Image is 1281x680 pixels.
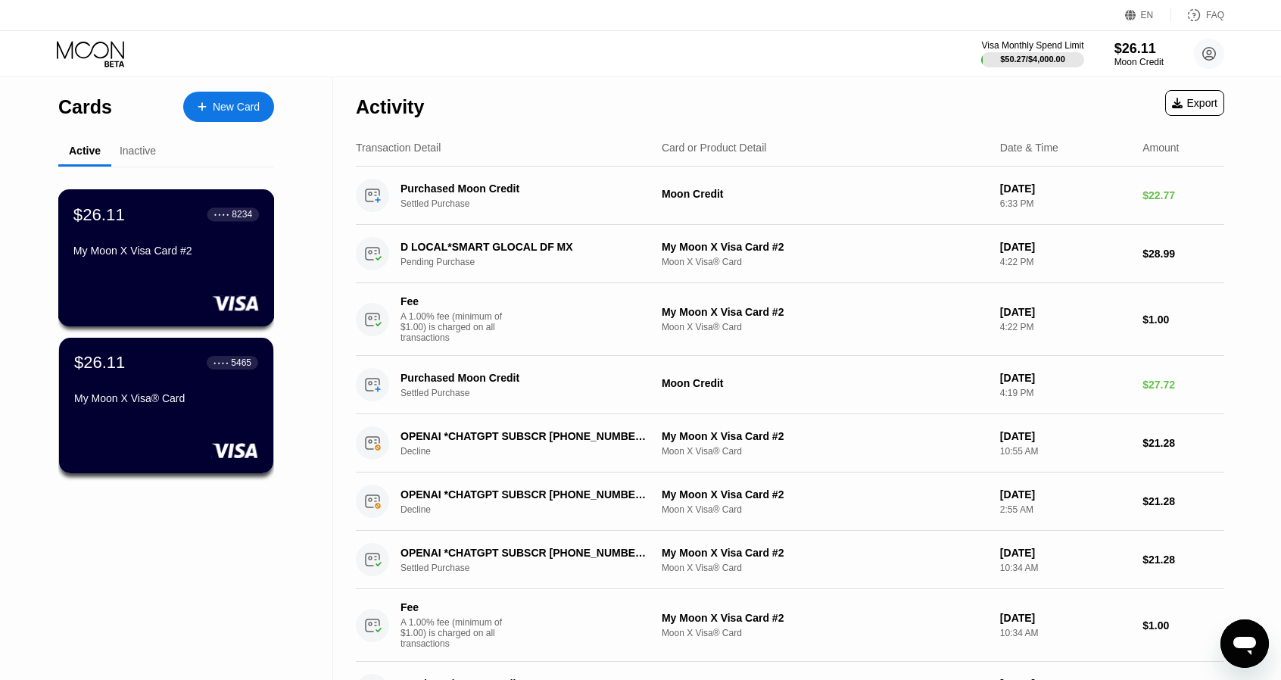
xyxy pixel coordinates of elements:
div: Cards [58,96,112,118]
div: $21.28 [1142,554,1224,566]
div: $1.00 [1142,619,1224,632]
div: Visa Monthly Spend Limit$50.27/$4,000.00 [981,40,1083,67]
div: 10:34 AM [1000,628,1130,638]
div: ● ● ● ● [214,212,229,217]
div: My Moon X Visa Card #2 [662,306,988,318]
div: Decline [401,504,665,515]
div: My Moon X Visa Card #2 [662,430,988,442]
div: $26.11● ● ● ●5465My Moon X Visa® Card [59,338,273,473]
div: My Moon X Visa® Card [74,392,258,404]
div: $26.11 [73,204,125,224]
div: Export [1165,90,1224,116]
div: $27.72 [1142,379,1224,391]
div: My Moon X Visa Card #2 [662,612,988,624]
div: $22.77 [1142,189,1224,201]
div: [DATE] [1000,430,1130,442]
div: OPENAI *CHATGPT SUBSCR [PHONE_NUMBER] USSettled PurchaseMy Moon X Visa Card #2Moon X Visa® Card[D... [356,531,1224,589]
div: Purchased Moon CreditSettled PurchaseMoon Credit[DATE]4:19 PM$27.72 [356,356,1224,414]
div: 4:22 PM [1000,257,1130,267]
div: Inactive [120,145,156,157]
div: OPENAI *CHATGPT SUBSCR [PHONE_NUMBER] US [401,430,647,442]
div: $50.27 / $4,000.00 [1000,55,1065,64]
div: Transaction Detail [356,142,441,154]
div: 10:34 AM [1000,563,1130,573]
div: A 1.00% fee (minimum of $1.00) is charged on all transactions [401,617,514,649]
div: OPENAI *CHATGPT SUBSCR [PHONE_NUMBER] USDeclineMy Moon X Visa Card #2Moon X Visa® Card[DATE]10:55... [356,414,1224,473]
div: Settled Purchase [401,388,665,398]
div: $21.28 [1142,495,1224,507]
div: $26.11● ● ● ●8234My Moon X Visa Card #2 [59,190,273,326]
div: Fee [401,601,506,613]
div: OPENAI *CHATGPT SUBSCR [PHONE_NUMBER] USDeclineMy Moon X Visa Card #2Moon X Visa® Card[DATE]2:55 ... [356,473,1224,531]
div: Activity [356,96,424,118]
div: EN [1125,8,1171,23]
div: Purchased Moon CreditSettled PurchaseMoon Credit[DATE]6:33 PM$22.77 [356,167,1224,225]
div: 10:55 AM [1000,446,1130,457]
div: Moon X Visa® Card [662,563,988,573]
div: [DATE] [1000,547,1130,559]
div: [DATE] [1000,372,1130,384]
div: $26.11Moon Credit [1114,41,1164,67]
div: FeeA 1.00% fee (minimum of $1.00) is charged on all transactionsMy Moon X Visa Card #2Moon X Visa... [356,589,1224,662]
div: Decline [401,446,665,457]
div: 4:22 PM [1000,322,1130,332]
div: EN [1141,10,1154,20]
div: My Moon X Visa Card #2 [662,488,988,501]
div: Moon Credit [662,377,988,389]
div: OPENAI *CHATGPT SUBSCR [PHONE_NUMBER] US [401,547,647,559]
div: ● ● ● ● [213,360,229,365]
div: Active [69,145,101,157]
div: Moon Credit [1114,57,1164,67]
div: 5465 [231,357,251,368]
div: Settled Purchase [401,198,665,209]
div: $26.11 [74,353,125,373]
div: Export [1172,97,1217,109]
div: My Moon X Visa Card #2 [662,241,988,253]
div: FAQ [1206,10,1224,20]
iframe: Button to launch messaging window [1220,619,1269,668]
div: $28.99 [1142,248,1224,260]
div: My Moon X Visa Card #2 [662,547,988,559]
div: 6:33 PM [1000,198,1130,209]
div: [DATE] [1000,306,1130,318]
div: My Moon X Visa Card #2 [73,245,259,257]
div: FeeA 1.00% fee (minimum of $1.00) is charged on all transactionsMy Moon X Visa Card #2Moon X Visa... [356,283,1224,356]
div: 8234 [232,209,252,220]
div: $1.00 [1142,313,1224,326]
div: [DATE] [1000,612,1130,624]
div: 4:19 PM [1000,388,1130,398]
div: Moon X Visa® Card [662,257,988,267]
div: Card or Product Detail [662,142,767,154]
div: Moon Credit [662,188,988,200]
div: Fee [401,295,506,307]
div: $26.11 [1114,41,1164,57]
div: [DATE] [1000,182,1130,195]
div: FAQ [1171,8,1224,23]
div: [DATE] [1000,241,1130,253]
div: New Card [213,101,260,114]
div: D LOCAL*SMART GLOCAL DF MX [401,241,647,253]
div: 2:55 AM [1000,504,1130,515]
div: Date & Time [1000,142,1058,154]
div: Moon X Visa® Card [662,504,988,515]
div: D LOCAL*SMART GLOCAL DF MXPending PurchaseMy Moon X Visa Card #2Moon X Visa® Card[DATE]4:22 PM$28.99 [356,225,1224,283]
div: OPENAI *CHATGPT SUBSCR [PHONE_NUMBER] US [401,488,647,501]
div: $21.28 [1142,437,1224,449]
div: Purchased Moon Credit [401,372,647,384]
div: Purchased Moon Credit [401,182,647,195]
div: Moon X Visa® Card [662,446,988,457]
div: Visa Monthly Spend Limit [981,40,1083,51]
div: Settled Purchase [401,563,665,573]
div: Moon X Visa® Card [662,322,988,332]
div: Amount [1142,142,1179,154]
div: New Card [183,92,274,122]
div: Pending Purchase [401,257,665,267]
div: [DATE] [1000,488,1130,501]
div: A 1.00% fee (minimum of $1.00) is charged on all transactions [401,311,514,343]
div: Moon X Visa® Card [662,628,988,638]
